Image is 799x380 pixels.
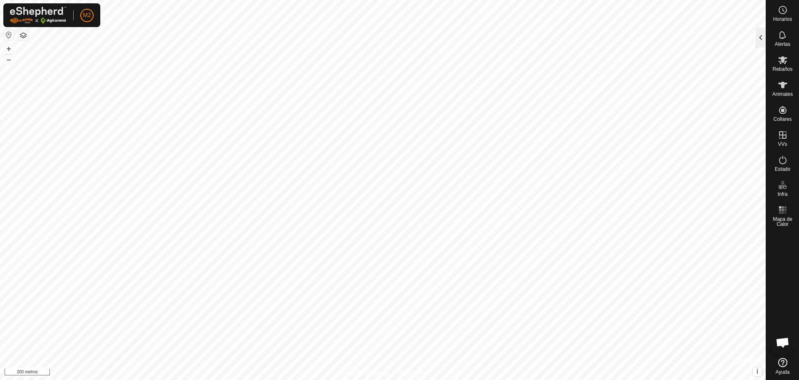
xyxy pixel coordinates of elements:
[4,55,14,65] button: –
[778,141,787,147] font: VVs
[775,41,790,47] font: Alertas
[4,44,14,54] button: +
[10,7,67,24] img: Logotipo de Gallagher
[340,370,388,376] font: Política de Privacidad
[398,369,426,377] a: Contáctenos
[773,116,792,122] font: Collares
[770,330,795,355] div: Chat abierto
[772,91,793,97] font: Animales
[775,166,790,172] font: Estado
[83,12,91,18] font: M2
[4,30,14,40] button: Restablecer Mapa
[753,367,762,376] button: i
[766,355,799,378] a: Ayuda
[777,191,787,197] font: Infra
[776,369,790,375] font: Ayuda
[772,66,792,72] font: Rebaños
[398,370,426,376] font: Contáctenos
[18,30,28,40] button: Capas del Mapa
[773,16,792,22] font: Horarios
[7,55,11,64] font: –
[340,369,388,377] a: Política de Privacidad
[757,368,758,375] font: i
[7,44,11,53] font: +
[773,216,792,227] font: Mapa de Calor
